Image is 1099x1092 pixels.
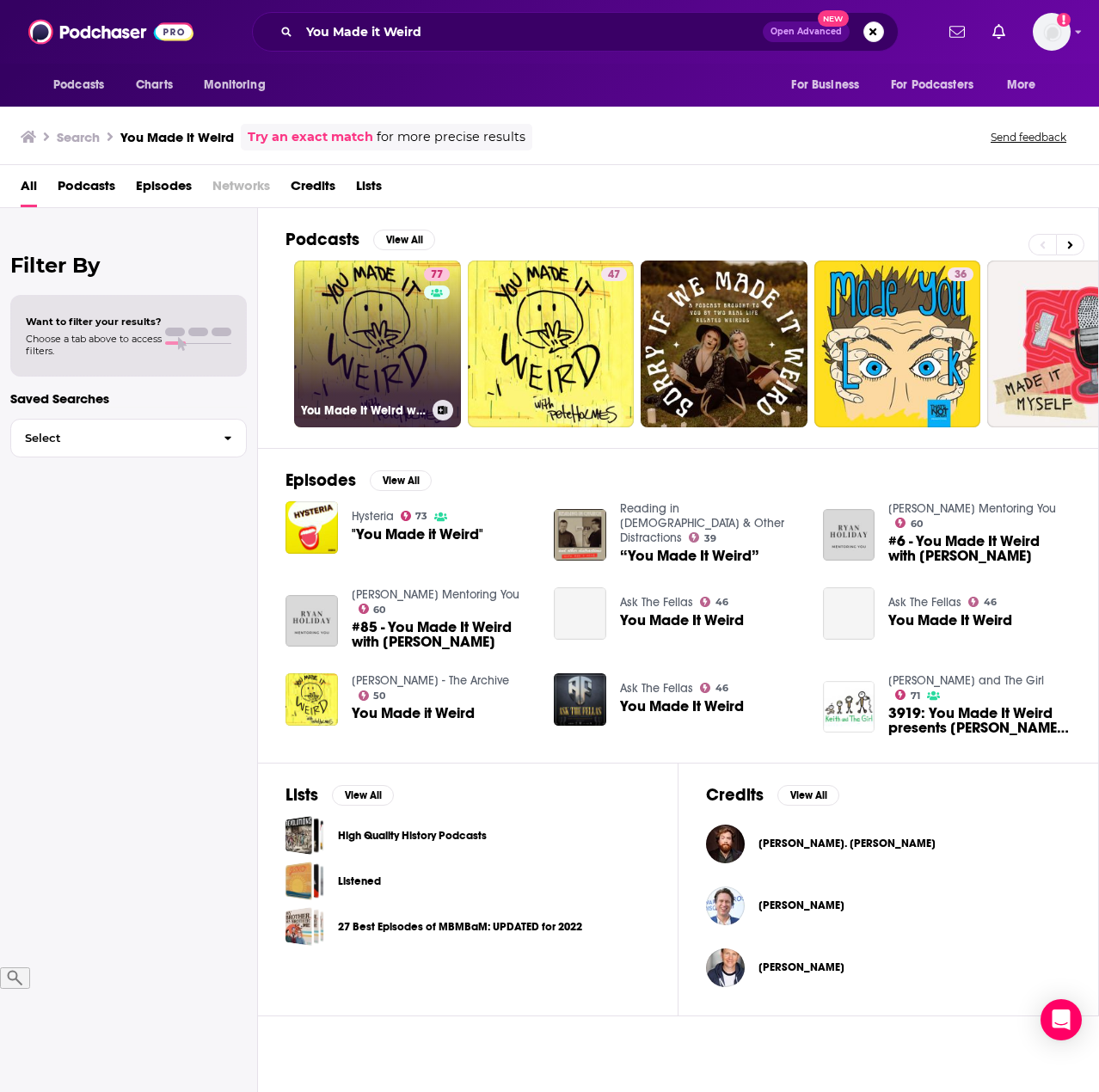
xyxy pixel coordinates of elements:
span: Episodes [136,172,192,207]
button: Open AdvancedNew [763,21,850,42]
img: Dan St. Germain [706,825,745,863]
span: Credits [291,172,335,207]
span: Choose a tab above to access filters. [26,333,162,357]
a: Try an exact match [248,127,373,147]
span: For Business [791,73,859,97]
a: All [21,172,37,207]
a: Listened [338,872,381,891]
a: 3919: You Made It Weird presents Pete Holmes’ KATG interview [888,706,1071,735]
img: #85 - You Made It Weird with Pete Holmes [285,595,338,647]
span: Podcasts [53,73,104,97]
span: You Made It Weird [620,613,744,628]
a: 39 [689,532,716,543]
span: Open Advanced [771,28,842,36]
span: 60 [373,606,385,614]
a: Lists [356,172,382,207]
a: Show notifications dropdown [942,17,972,46]
img: Podchaser - Follow, Share and Rate Podcasts [28,15,193,48]
a: #6 - You Made It Weird with Pete Holmes [888,534,1071,563]
a: “You Made It Weird” [554,509,606,561]
a: ListsView All [285,784,394,806]
span: Listened [285,862,324,900]
span: New [818,10,849,27]
a: #85 - You Made It Weird with Pete Holmes [352,620,534,649]
svg: Add a profile image [1057,13,1071,27]
h3: You Made It Weird with [PERSON_NAME] [301,403,426,418]
a: 46 [700,683,728,693]
button: Select [10,419,247,457]
span: [PERSON_NAME]. [PERSON_NAME] [758,837,936,850]
span: Monitoring [204,73,265,97]
button: open menu [192,69,287,101]
button: Send feedback [985,130,1071,144]
a: You Made It Weird [620,699,744,714]
img: Joe Hartzler [706,948,745,987]
a: Hysteria [352,509,394,524]
span: 47 [608,267,620,284]
a: Charts [125,69,183,101]
a: You Made It Weird [554,587,606,640]
a: You Made It Weird [554,673,606,726]
span: 50 [373,692,385,700]
a: Ryan Holiday Mentoring You [352,587,519,602]
a: 71 [895,690,920,700]
a: #6 - You Made It Weird with Pete Holmes [823,509,875,561]
a: 46 [700,597,728,607]
button: open menu [779,69,881,101]
span: 71 [911,692,920,700]
img: 3919: You Made It Weird presents Pete Holmes’ KATG interview [823,681,875,733]
a: 27 Best Episodes of MBMBaM: UPDATED for 2022 [338,917,582,936]
a: You Made It Weird [823,587,875,640]
div: Search podcasts, credits, & more... [252,12,899,52]
div: Open Intercom Messenger [1041,999,1082,1040]
a: Joe Hartzler [758,960,844,974]
a: 36 [814,261,981,427]
button: View All [777,785,839,806]
a: Keith and The Girl [888,673,1044,688]
span: Select [11,433,210,444]
a: You Made it Weird [352,706,475,721]
span: [PERSON_NAME] [758,960,844,974]
span: 60 [911,520,923,528]
a: Pete Holmes [758,899,844,912]
h2: Lists [285,784,318,806]
button: Pete HolmesPete Holmes [706,878,1071,933]
a: Peter Rollins - The Archive [352,673,509,688]
span: 46 [984,598,997,606]
p: Saved Searches [10,390,247,407]
a: 47 [601,267,627,281]
h3: You Made it Weird [120,129,234,145]
span: Charts [136,73,173,97]
a: Reading in Church & Other Distractions [620,501,784,545]
img: You Made it Weird [285,673,338,726]
span: 46 [715,684,728,692]
img: "You Made it Weird" [285,501,338,554]
a: Ask The Fellas [888,595,961,610]
button: open menu [995,69,1058,101]
span: 46 [715,598,728,606]
a: "You Made it Weird" [352,527,483,542]
span: 73 [415,512,427,520]
a: High Quality History Podcasts [285,816,324,855]
a: 47 [468,261,635,427]
a: You Made It Weird [888,613,1012,628]
button: View All [370,470,432,491]
a: 50 [359,690,386,701]
span: Want to filter your results? [26,316,162,328]
span: 39 [704,535,716,543]
a: 36 [948,267,973,281]
img: Pete Holmes [706,886,745,925]
a: Podcasts [58,172,115,207]
h2: Filter By [10,253,247,278]
span: 27 Best Episodes of MBMBaM: UPDATED for 2022 [285,907,324,946]
span: Networks [212,172,270,207]
a: 77 [424,267,450,281]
